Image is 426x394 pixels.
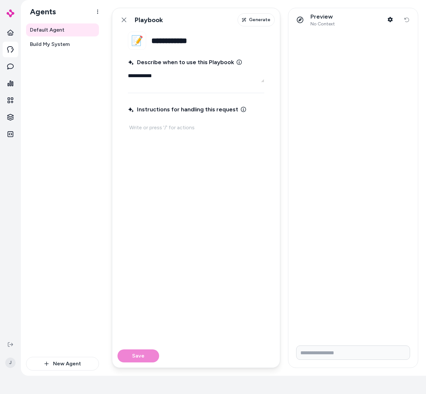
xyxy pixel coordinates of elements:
h1: Agents [25,7,56,17]
span: No Context [310,21,335,27]
button: New Agent [26,357,99,371]
span: Instructions for handling this request [128,105,238,114]
button: J [4,352,17,373]
img: alby Logo [7,9,14,17]
span: Build My System [30,40,70,48]
span: Describe when to use this Playbook [128,58,234,67]
span: J [5,358,16,368]
input: Write your prompt here [296,345,410,360]
span: Generate [249,17,270,23]
h1: Playbook [134,16,163,24]
a: Build My System [26,38,99,51]
span: Default Agent [30,26,64,34]
p: Preview [310,13,335,21]
button: Generate [238,13,275,26]
button: 📝 [128,32,146,50]
a: Default Agent [26,23,99,36]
